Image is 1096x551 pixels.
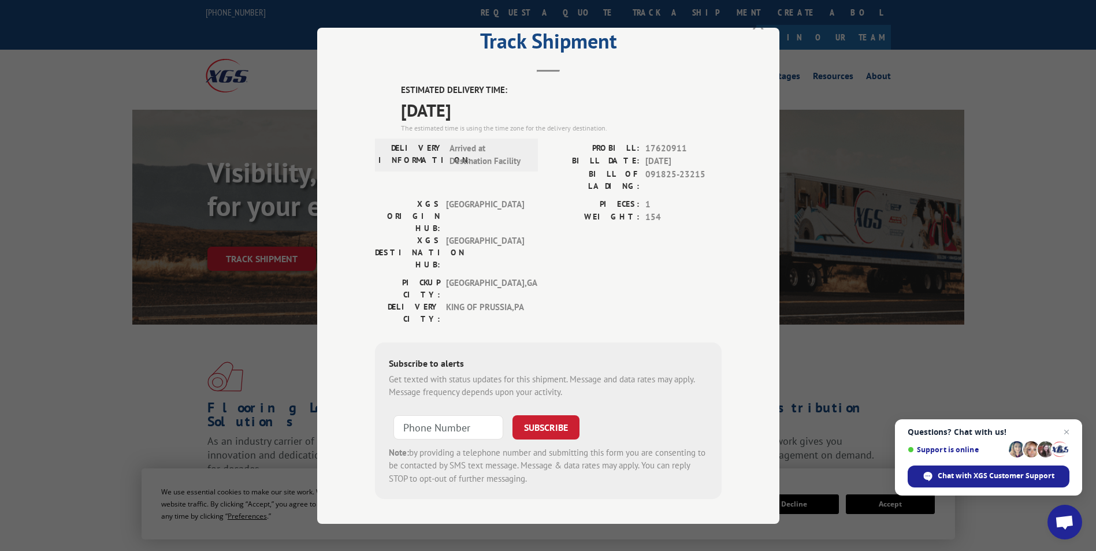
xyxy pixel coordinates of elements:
span: 091825-23215 [645,167,722,192]
div: The estimated time is using the time zone for the delivery destination. [401,122,722,133]
button: SUBSCRIBE [512,415,579,439]
label: BILL OF LADING: [548,167,640,192]
label: DELIVERY CITY: [375,300,440,325]
span: [DATE] [401,96,722,122]
strong: Note: [389,446,409,457]
div: Get texted with status updates for this shipment. Message and data rates may apply. Message frequ... [389,373,708,399]
button: Close modal [752,5,765,36]
span: Close chat [1060,425,1073,439]
label: PIECES: [548,198,640,211]
span: Chat with XGS Customer Support [938,471,1054,481]
div: Open chat [1047,505,1082,539]
span: [GEOGRAPHIC_DATA] , GA [446,276,524,300]
label: PICKUP CITY: [375,276,440,300]
span: 1 [645,198,722,211]
span: 17620911 [645,142,722,155]
span: Arrived at Destination Facility [449,142,527,167]
label: ESTIMATED DELIVERY TIME: [401,84,722,97]
label: XGS ORIGIN HUB: [375,198,440,234]
label: DELIVERY INFORMATION: [378,142,444,167]
span: KING OF PRUSSIA , PA [446,300,524,325]
label: XGS DESTINATION HUB: [375,234,440,270]
span: Support is online [908,445,1005,454]
span: Questions? Chat with us! [908,427,1069,437]
span: [DATE] [645,155,722,168]
span: [GEOGRAPHIC_DATA] [446,198,524,234]
input: Phone Number [393,415,503,439]
h2: Track Shipment [375,33,722,55]
label: PROBILL: [548,142,640,155]
label: WEIGHT: [548,211,640,224]
label: BILL DATE: [548,155,640,168]
span: 154 [645,211,722,224]
div: by providing a telephone number and submitting this form you are consenting to be contacted by SM... [389,446,708,485]
div: Subscribe to alerts [389,356,708,373]
span: [GEOGRAPHIC_DATA] [446,234,524,270]
div: Chat with XGS Customer Support [908,466,1069,487]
